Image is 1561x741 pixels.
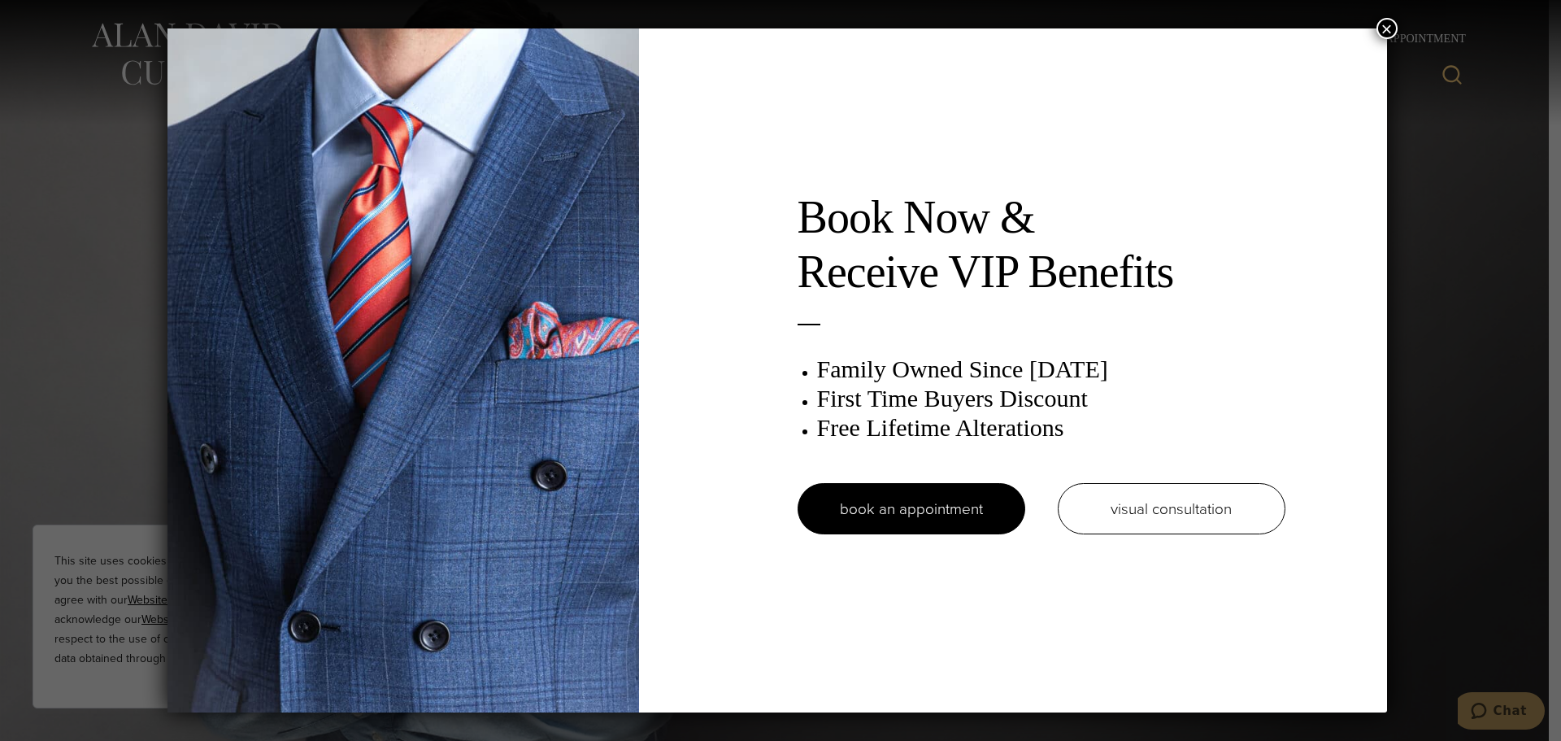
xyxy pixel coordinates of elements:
[817,355,1285,384] h3: Family Owned Since [DATE]
[817,413,1285,442] h3: Free Lifetime Alterations
[798,190,1285,299] h2: Book Now & Receive VIP Benefits
[798,483,1025,534] a: book an appointment
[817,384,1285,413] h3: First Time Buyers Discount
[36,11,69,26] span: Chat
[1376,18,1398,39] button: Close
[1058,483,1285,534] a: visual consultation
